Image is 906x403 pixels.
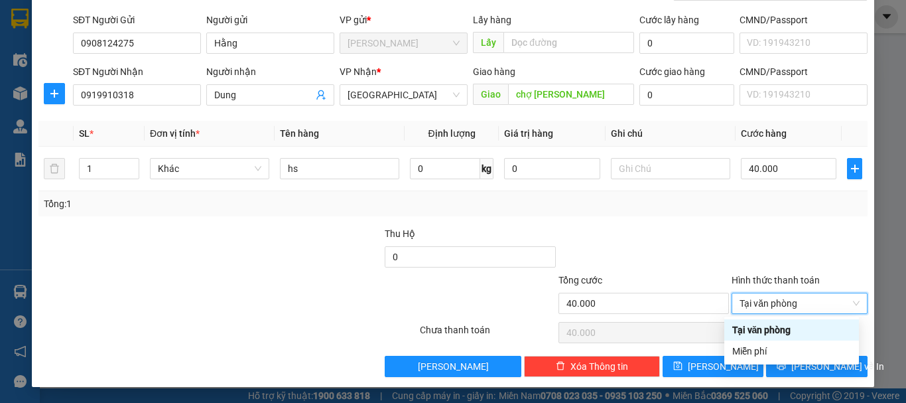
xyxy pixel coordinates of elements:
div: 0914024138 [11,57,117,76]
div: CMND/Passport [740,64,868,79]
span: plus [848,163,862,174]
span: Đức trọng [146,76,236,99]
div: anh hiền [127,41,261,57]
button: plus [847,158,862,179]
button: plus [44,83,65,104]
span: [PERSON_NAME] [688,359,759,374]
span: delete [556,361,565,372]
span: Xóa Thông tin [570,359,628,374]
span: Thu Hộ [385,228,415,239]
input: VD: Bàn, Ghế [280,158,399,179]
span: Nhận: [127,11,159,25]
span: Định lượng [428,128,475,139]
div: 0986570579 [127,57,261,76]
span: Giao [473,84,508,105]
span: [PERSON_NAME] [418,359,489,374]
div: [GEOGRAPHIC_DATA] [127,11,261,41]
input: Cước lấy hàng [639,33,734,54]
span: VP Nhận [340,66,377,77]
span: Lấy hàng [473,15,511,25]
input: Dọc đường [503,32,634,53]
span: user-add [316,90,326,100]
div: Chú Bảy [11,41,117,57]
span: DĐ: [127,83,146,97]
div: SĐT Người Gửi [73,13,201,27]
button: save[PERSON_NAME] [663,356,764,377]
div: Người nhận [206,64,334,79]
div: VP gửi [340,13,468,27]
span: Cước hàng [741,128,787,139]
span: Giao hàng [473,66,515,77]
div: Tổng: 1 [44,197,351,211]
span: Tổng cước [558,275,602,285]
input: 0 [504,158,600,179]
span: Gửi: [11,11,32,25]
input: Dọc đường [508,84,634,105]
th: Ghi chú [606,121,736,147]
input: Cước giao hàng [639,84,734,106]
span: printer [777,361,786,372]
div: SĐT Người Nhận [73,64,201,79]
div: Chưa thanh toán [419,323,557,346]
button: [PERSON_NAME] [385,356,521,377]
span: Khác [158,159,261,179]
span: Tên hàng [280,128,319,139]
input: Ghi Chú [611,158,730,179]
span: Tại văn phòng [740,293,860,313]
span: Phan Thiết [348,33,460,53]
span: Đà Lạt [348,85,460,105]
span: plus [44,88,64,99]
div: Người gửi [206,13,334,27]
span: Đơn vị tính [150,128,200,139]
label: Hình thức thanh toán [732,275,820,285]
span: SL [79,128,90,139]
div: [PERSON_NAME] [11,11,117,41]
button: deleteXóa Thông tin [524,356,660,377]
button: printer[PERSON_NAME] và In [766,356,868,377]
label: Cước lấy hàng [639,15,699,25]
button: delete [44,158,65,179]
span: [PERSON_NAME] và In [791,359,884,374]
span: Lấy [473,32,503,53]
label: Cước giao hàng [639,66,705,77]
div: CMND/Passport [740,13,868,27]
span: Giá trị hàng [504,128,553,139]
span: save [673,361,682,372]
span: kg [480,158,493,179]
